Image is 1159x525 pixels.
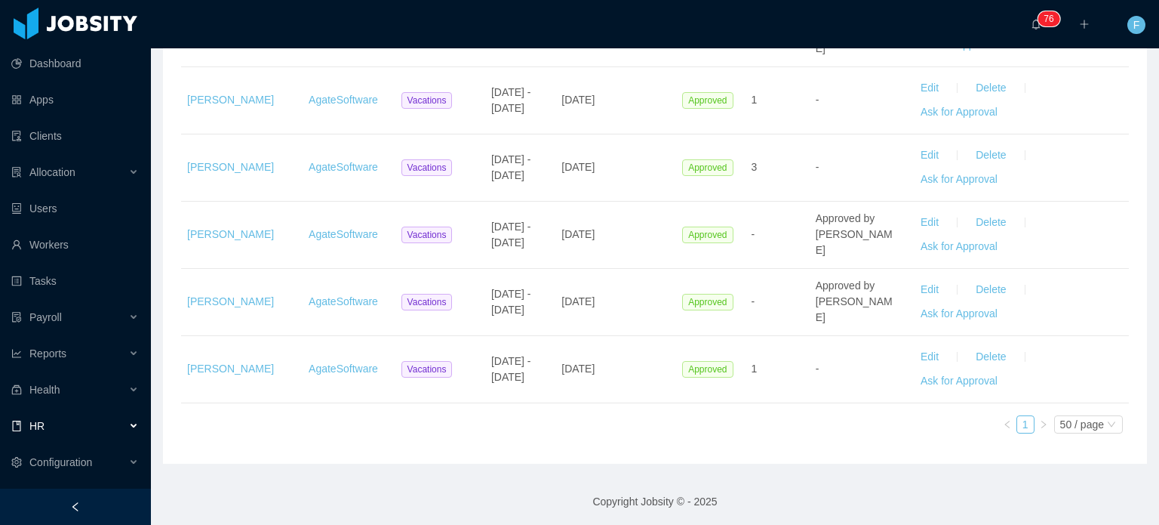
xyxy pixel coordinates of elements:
[964,278,1018,302] button: Delete
[309,228,378,240] a: AgateSoftware
[964,345,1018,369] button: Delete
[29,166,75,178] span: Allocation
[401,159,453,176] span: Vacations
[491,86,531,114] span: [DATE] - [DATE]
[11,348,22,359] i: icon: line-chart
[401,92,453,109] span: Vacations
[682,159,733,176] span: Approved
[964,76,1018,100] button: Delete
[1049,11,1054,26] p: 6
[908,235,1010,259] button: Ask for Approval
[11,193,139,224] a: icon: robotUsers
[29,311,62,323] span: Payroll
[561,228,595,240] span: [DATE]
[561,295,595,307] span: [DATE]
[491,288,531,316] span: [DATE] - [DATE]
[1034,415,1053,434] li: Next Page
[752,161,758,173] span: 3
[998,415,1016,434] li: Previous Page
[401,361,453,378] span: Vacations
[1003,420,1012,429] i: icon: left
[561,94,595,106] span: [DATE]
[11,167,22,178] i: icon: solution
[309,363,378,375] a: AgateSoftware
[401,227,453,243] span: Vacations
[11,312,22,323] i: icon: file-protect
[309,94,378,106] a: AgateSoftware
[11,121,139,151] a: icon: auditClients
[752,363,758,375] span: 1
[11,230,139,260] a: icon: userWorkers
[1016,415,1034,434] li: 1
[187,363,274,375] a: [PERSON_NAME]
[1038,11,1059,26] sup: 76
[908,211,951,235] button: Edit
[1039,420,1048,429] i: icon: right
[11,384,22,395] i: icon: medicine-box
[682,227,733,243] span: Approved
[816,279,893,323] span: Approved by [PERSON_NAME]
[1044,11,1049,26] p: 7
[29,347,66,360] span: Reports
[908,302,1010,326] button: Ask for Approval
[491,153,531,181] span: [DATE] - [DATE]
[187,295,274,307] a: [PERSON_NAME]
[29,420,45,432] span: HR
[561,161,595,173] span: [DATE]
[752,228,755,240] span: -
[816,94,819,106] span: -
[29,456,92,468] span: Configuration
[964,211,1018,235] button: Delete
[187,161,274,173] a: [PERSON_NAME]
[682,361,733,378] span: Approved
[908,345,951,369] button: Edit
[1017,416,1034,433] a: 1
[11,85,139,115] a: icon: appstoreApps
[29,384,60,396] span: Health
[908,369,1010,394] button: Ask for Approval
[491,355,531,383] span: [DATE] - [DATE]
[309,295,378,307] a: AgateSoftware
[908,168,1010,192] button: Ask for Approval
[491,221,531,249] span: [DATE] - [DATE]
[752,94,758,106] span: 1
[908,100,1010,125] button: Ask for Approval
[187,94,274,106] a: [PERSON_NAME]
[11,421,22,431] i: icon: book
[309,161,378,173] a: AgateSoftware
[1031,19,1041,29] i: icon: bell
[752,295,755,307] span: -
[816,363,819,375] span: -
[1079,19,1090,29] i: icon: plus
[964,144,1018,168] button: Delete
[187,228,274,240] a: [PERSON_NAME]
[682,92,733,109] span: Approved
[908,144,951,168] button: Edit
[1107,420,1116,431] i: icon: down
[908,76,951,100] button: Edit
[11,48,139,79] a: icon: pie-chartDashboard
[401,294,453,310] span: Vacations
[682,294,733,310] span: Approved
[561,363,595,375] span: [DATE]
[816,161,819,173] span: -
[11,457,22,468] i: icon: setting
[908,278,951,302] button: Edit
[1133,16,1140,34] span: F
[11,266,139,296] a: icon: profileTasks
[1060,416,1104,433] div: 50 / page
[816,212,893,256] span: Approved by [PERSON_NAME]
